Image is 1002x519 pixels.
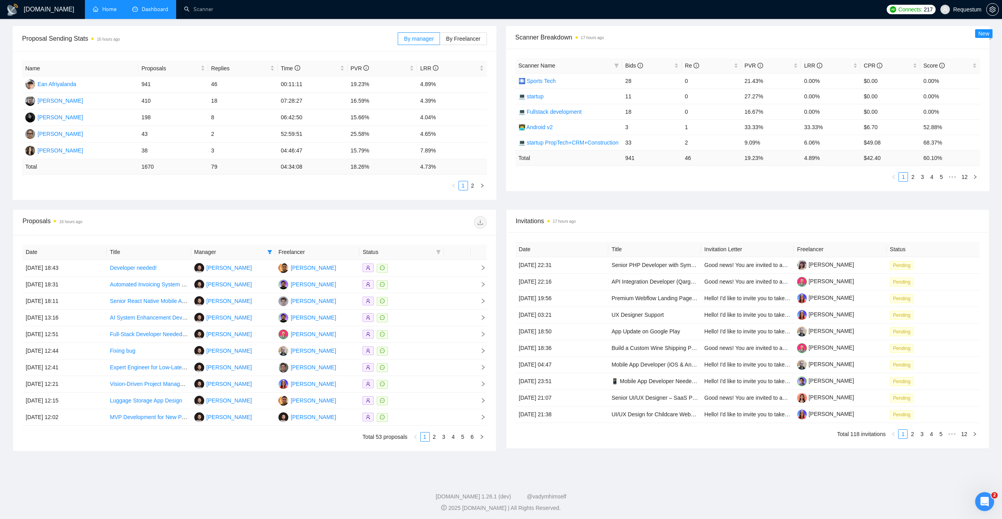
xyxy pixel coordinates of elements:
span: Proposal Sending Stats [22,34,398,43]
img: DB [278,346,288,356]
span: Dashboard [142,6,168,13]
span: CPR [864,62,882,69]
a: [DOMAIN_NAME] 1.26.1 (dev) [436,493,511,500]
li: 4 [927,429,936,439]
td: 16.59% [348,93,417,109]
td: 0.00% [801,73,861,88]
li: 5 [936,172,946,182]
div: [PERSON_NAME] [291,413,336,421]
img: IZ [278,280,288,290]
time: 16 hours ago [97,37,120,41]
a: 3 [918,173,927,181]
span: Bids [625,62,643,69]
a: Expert Engineer for Low-Latency Parsing [110,364,211,370]
a: IP[PERSON_NAME] [278,380,336,387]
div: [PERSON_NAME] [207,297,252,305]
span: 217 [924,5,932,14]
li: Next Page [970,172,980,182]
span: right [479,434,484,439]
img: AB [278,412,288,422]
td: 19.23% [348,76,417,93]
div: [PERSON_NAME] [38,113,83,122]
a: 1 [421,432,429,441]
img: c1o0rOVReXCKi1bnQSsgHbaWbvfM_HSxWVsvTMtH2C50utd8VeU_52zlHuo4ie9fkT [797,293,807,303]
a: [PERSON_NAME] [797,344,854,351]
span: message [380,382,385,386]
span: Pending [890,261,914,270]
img: VL [25,96,35,106]
span: message [380,282,385,287]
img: AB [194,363,204,372]
span: right [972,432,977,436]
a: 6 [468,432,477,441]
li: 2 [908,429,917,439]
a: Senior React Native Mobile App Developer (Full Stack) [110,298,244,304]
img: AB [194,280,204,290]
span: info-circle [877,63,882,68]
a: 12 [959,430,970,438]
a: DB[PERSON_NAME] [278,347,336,354]
li: Next 5 Pages [946,172,959,182]
iframe: Intercom live chat [975,492,994,511]
td: 0.00% [920,88,980,104]
span: info-circle [817,63,822,68]
div: [PERSON_NAME] [38,146,83,155]
a: Fixing bug [110,348,135,354]
span: ••• [946,429,958,439]
td: 3 [622,119,682,135]
li: Next Page [970,429,979,439]
div: [PERSON_NAME] [291,313,336,322]
span: filter [613,60,620,71]
td: 07:28:27 [278,93,347,109]
span: Pending [890,361,914,369]
a: Pending [890,395,917,401]
a: AB[PERSON_NAME] [194,414,252,420]
a: OD[PERSON_NAME] [278,397,336,403]
a: Pending [890,312,917,318]
span: message [380,415,385,419]
a: [PERSON_NAME] [797,328,854,334]
span: LRR [420,65,438,71]
a: UX Designer Support [611,312,664,318]
td: 1 [682,119,741,135]
img: DB [278,329,288,339]
th: Proposals [138,61,208,76]
div: [PERSON_NAME] [207,363,252,372]
td: 06:42:50 [278,109,347,126]
a: AB[PERSON_NAME] [194,264,252,271]
span: info-circle [694,63,699,68]
a: AB[PERSON_NAME] [278,414,336,420]
a: 5 [937,173,946,181]
div: [PERSON_NAME] [38,96,83,105]
a: AB[PERSON_NAME] [194,331,252,337]
img: upwork-logo.png [890,6,896,13]
div: [PERSON_NAME] [207,346,252,355]
span: Pending [890,410,914,419]
li: 1 [899,172,908,182]
li: 5 [936,429,946,439]
span: By manager [404,36,434,42]
img: AB [194,346,204,356]
img: DK [278,296,288,306]
td: 18 [622,104,682,119]
span: info-circle [637,63,643,68]
a: IZ[PERSON_NAME] [278,314,336,320]
td: 16.67% [741,104,801,119]
button: setting [986,3,999,16]
td: 4.39% [417,93,487,109]
div: [PERSON_NAME] [291,346,336,355]
span: By Freelancer [446,36,480,42]
a: Luggage Storage App Design [110,397,182,404]
span: Scanner Name [519,62,555,69]
li: 12 [958,429,970,439]
span: filter [266,246,274,258]
span: left [891,432,896,436]
span: filter [436,250,441,254]
button: right [477,432,487,442]
span: setting [987,6,998,13]
a: Vision-Driven Project Manager for Blugency (UI/UX + HTML Oversight) [110,381,283,387]
a: 1 [899,430,907,438]
img: c1o0rOVReXCKi1bnQSsgHbaWbvfM_HSxWVsvTMtH2C50utd8VeU_52zlHuo4ie9fkT [797,410,807,419]
span: 2 [991,492,998,498]
span: Re [685,62,699,69]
